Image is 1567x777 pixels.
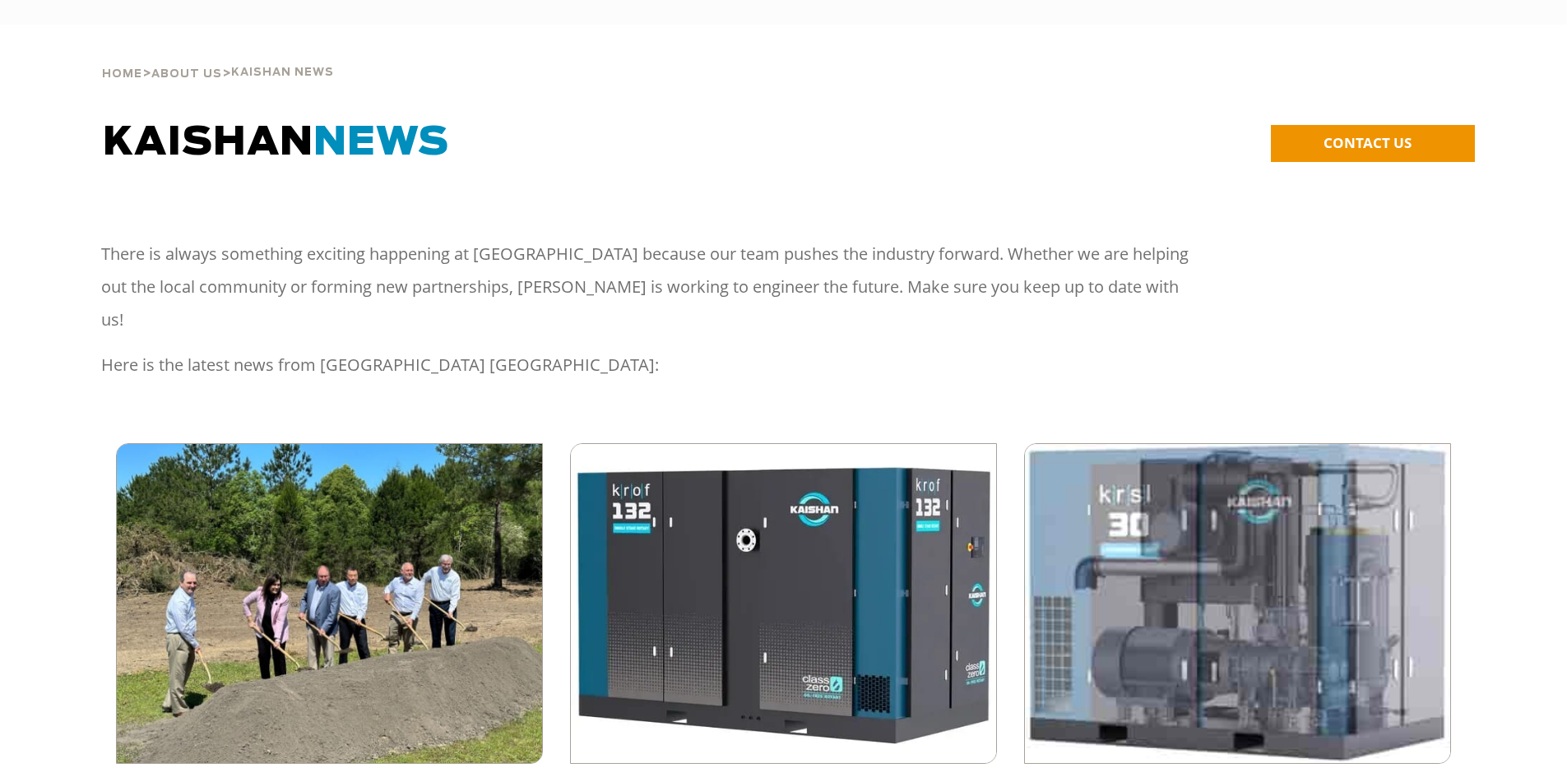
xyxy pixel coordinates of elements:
img: krsl see-through [1025,444,1450,763]
p: Here is the latest news from [GEOGRAPHIC_DATA] [GEOGRAPHIC_DATA]: [101,349,1189,382]
a: CONTACT US [1271,125,1475,162]
img: kaishan groundbreaking for expansion [117,444,542,763]
a: About Us [151,66,222,81]
span: Home [102,69,142,80]
div: > > [102,25,334,87]
span: KAISHAN [103,123,449,163]
img: krof 32 [571,444,996,763]
span: NEWS [313,123,449,163]
a: Home [102,66,142,81]
p: There is always something exciting happening at [GEOGRAPHIC_DATA] because our team pushes the ind... [101,238,1189,336]
span: Kaishan News [231,67,334,78]
span: CONTACT US [1324,133,1412,152]
span: About Us [151,69,222,80]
